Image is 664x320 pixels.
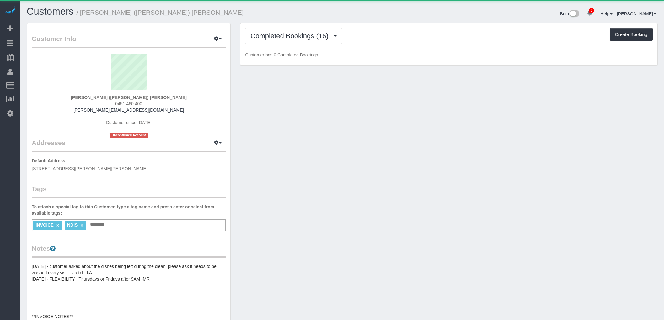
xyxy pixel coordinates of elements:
[56,223,59,228] a: ×
[35,223,54,228] span: INVOICE
[115,101,142,106] span: 0451 460 400
[80,223,83,228] a: ×
[77,9,244,16] small: / [PERSON_NAME] ([PERSON_NAME]) [PERSON_NAME]
[71,95,186,100] strong: [PERSON_NAME] ([PERSON_NAME]) [PERSON_NAME]
[569,10,579,18] img: New interface
[584,6,596,20] a: 0
[4,6,16,15] img: Automaid Logo
[32,184,226,198] legend: Tags
[617,11,656,16] a: [PERSON_NAME]
[610,28,653,41] button: Create Booking
[110,133,148,138] span: Unconfirmed Account
[245,52,653,58] p: Customer has 0 Completed Bookings
[32,204,226,216] label: To attach a special tag to this Customer, type a tag name and press enter or select from availabl...
[32,158,67,164] label: Default Address:
[589,8,594,13] span: 0
[32,244,226,258] legend: Notes
[250,32,331,40] span: Completed Bookings (16)
[560,11,580,16] a: Beta
[32,166,147,171] span: [STREET_ADDRESS][PERSON_NAME][PERSON_NAME]
[600,11,613,16] a: Help
[73,108,184,113] a: [PERSON_NAME][EMAIL_ADDRESS][DOMAIN_NAME]
[32,34,226,48] legend: Customer Info
[67,223,78,228] span: NDIS
[27,6,74,17] a: Customers
[245,28,342,44] button: Completed Bookings (16)
[106,120,152,125] span: Customer since [DATE]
